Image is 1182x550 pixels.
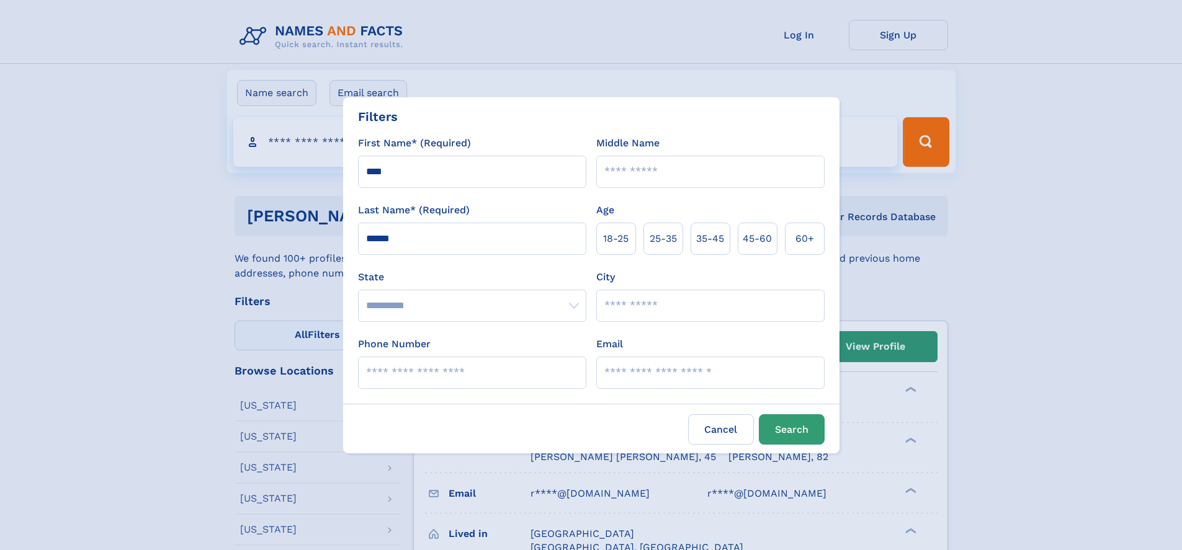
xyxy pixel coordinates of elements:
label: First Name* (Required) [358,136,471,151]
button: Search [759,414,825,445]
label: Age [596,203,614,218]
span: 18‑25 [603,231,629,246]
label: State [358,270,586,285]
label: Last Name* (Required) [358,203,470,218]
span: 45‑60 [743,231,772,246]
label: City [596,270,615,285]
label: Phone Number [358,337,431,352]
span: 60+ [795,231,814,246]
span: 35‑45 [696,231,724,246]
span: 25‑35 [650,231,677,246]
label: Cancel [688,414,754,445]
div: Filters [358,107,398,126]
label: Middle Name [596,136,660,151]
label: Email [596,337,623,352]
